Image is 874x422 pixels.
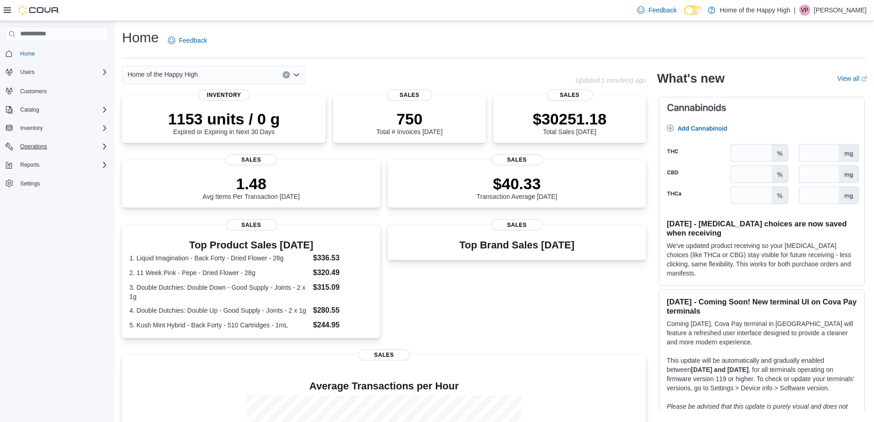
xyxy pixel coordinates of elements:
span: Catalog [20,106,39,113]
h2: What's new [657,71,724,86]
button: Home [2,47,112,60]
button: Operations [17,141,51,152]
button: Reports [17,159,43,170]
a: Feedback [634,1,680,19]
p: $40.33 [477,174,557,193]
p: We've updated product receiving so your [MEDICAL_DATA] choices (like THCa or CBG) stay visible fo... [667,241,857,278]
span: VP [801,5,808,16]
dd: $244.95 [313,320,373,331]
a: View allExternal link [837,75,867,82]
button: Users [2,66,112,79]
p: Home of the Happy High [720,5,790,16]
h3: [DATE] - [MEDICAL_DATA] choices are now saved when receiving [667,219,857,237]
button: Inventory [2,122,112,135]
span: Sales [491,154,543,165]
span: Catalog [17,104,108,115]
span: Customers [17,85,108,96]
span: Inventory [17,123,108,134]
p: [PERSON_NAME] [814,5,867,16]
span: Sales [547,90,593,101]
h3: [DATE] - Coming Soon! New terminal UI on Cova Pay terminals [667,297,857,315]
h1: Home [122,28,159,47]
span: Sales [226,219,277,231]
p: Updated 1 minute(s) ago [575,77,646,84]
button: Reports [2,158,112,171]
button: Customers [2,84,112,97]
div: Transaction Average [DATE] [477,174,557,200]
button: Users [17,67,38,78]
dt: 4. Double Dutchies: Double Up - Good Supply - Joints - 2 x 1g [129,306,309,315]
button: Operations [2,140,112,153]
h4: Average Transactions per Hour [129,381,639,392]
span: Users [20,68,34,76]
div: Avg Items Per Transaction [DATE] [203,174,300,200]
p: This update will be automatically and gradually enabled between , for all terminals operating on ... [667,356,857,393]
h3: Top Product Sales [DATE] [129,240,373,251]
span: Sales [387,90,433,101]
p: 750 [376,110,442,128]
dt: 2. 11 Week Pink - Pepe - Dried Flower - 28g [129,268,309,277]
dt: 1. Liquid Imagination - Back Forty - Dried Flower - 28g [129,253,309,263]
span: Reports [17,159,108,170]
h3: Top Brand Sales [DATE] [459,240,574,251]
span: Inventory [198,90,250,101]
button: Open list of options [293,71,300,79]
span: Sales [491,219,543,231]
button: Settings [2,177,112,190]
a: Settings [17,178,44,189]
span: Reports [20,161,39,169]
img: Cova [18,6,60,15]
span: Feedback [648,6,676,15]
span: Operations [17,141,108,152]
dt: 3. Double Dutchies: Double Down - Good Supply - Joints - 2 x 1g [129,283,309,301]
span: Home of the Happy High [128,69,198,80]
p: 1.48 [203,174,300,193]
p: 1153 units / 0 g [168,110,280,128]
em: Please be advised that this update is purely visual and does not impact payment functionality. [667,403,848,419]
dd: $315.09 [313,282,373,293]
div: Total # Invoices [DATE] [376,110,442,135]
dd: $336.53 [313,253,373,264]
p: Coming [DATE], Cova Pay terminal in [GEOGRAPHIC_DATA] will feature a refreshed user interface des... [667,319,857,347]
input: Dark Mode [684,6,703,15]
span: Sales [358,349,410,360]
p: | [794,5,796,16]
span: Settings [17,178,108,189]
button: Inventory [17,123,46,134]
span: Operations [20,143,47,150]
dt: 5. Kush Mint Hybrid - Back Forty - 510 Cartridges - 1mL [129,321,309,330]
button: Catalog [2,103,112,116]
svg: External link [861,76,867,82]
button: Clear input [283,71,290,79]
p: $30251.18 [533,110,607,128]
a: Feedback [164,31,211,50]
div: Vijit Ponnaiya [799,5,810,16]
span: Feedback [179,36,207,45]
dd: $320.49 [313,267,373,278]
span: Customers [20,88,47,95]
strong: [DATE] and [DATE] [691,366,748,373]
span: Settings [20,180,40,187]
dd: $280.55 [313,305,373,316]
a: Home [17,48,39,59]
button: Catalog [17,104,43,115]
a: Customers [17,86,50,97]
div: Total Sales [DATE] [533,110,607,135]
div: Expired or Expiring in Next 30 Days [168,110,280,135]
span: Home [17,48,108,59]
span: Users [17,67,108,78]
span: Sales [226,154,277,165]
span: Home [20,50,35,57]
nav: Complex example [6,43,108,214]
span: Inventory [20,124,43,132]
